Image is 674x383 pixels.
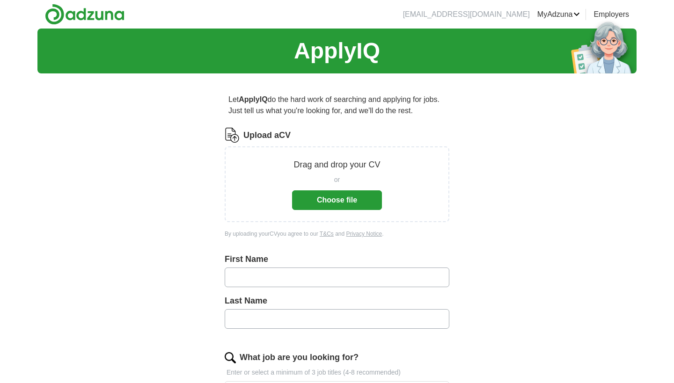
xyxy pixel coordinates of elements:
[593,9,629,20] a: Employers
[537,9,580,20] a: MyAdzuna
[243,129,291,142] label: Upload a CV
[346,231,382,237] a: Privacy Notice
[334,175,340,185] span: or
[294,34,380,68] h1: ApplyIQ
[292,190,382,210] button: Choose file
[225,368,449,377] p: Enter or select a minimum of 3 job titles (4-8 recommended)
[45,4,125,25] img: Adzuna logo
[225,90,449,120] p: Let do the hard work of searching and applying for jobs. Just tell us what you're looking for, an...
[225,128,240,143] img: CV Icon
[403,9,530,20] li: [EMAIL_ADDRESS][DOMAIN_NAME]
[225,230,449,238] div: By uploading your CV you agree to our and .
[320,231,334,237] a: T&Cs
[239,95,267,103] strong: ApplyIQ
[225,295,449,307] label: Last Name
[225,352,236,363] img: search.png
[293,159,380,171] p: Drag and drop your CV
[225,253,449,266] label: First Name
[240,351,359,364] label: What job are you looking for?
